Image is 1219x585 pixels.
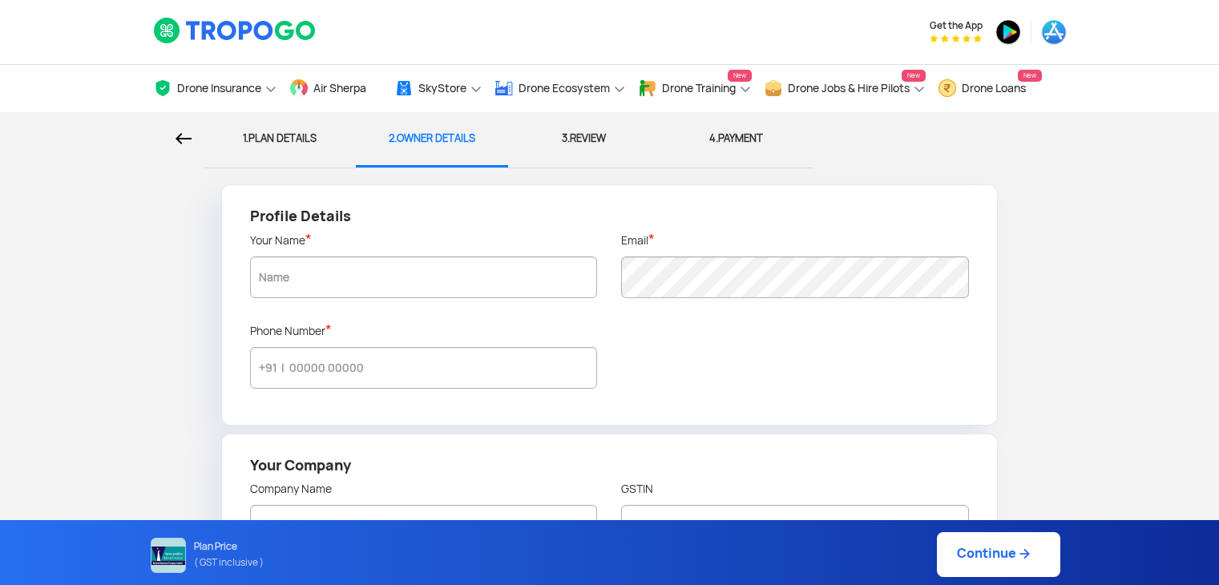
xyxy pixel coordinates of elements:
[243,131,248,145] span: 1.
[562,131,570,145] span: 3.
[313,82,366,95] span: Air Sherpa
[250,232,598,248] p: Your Name
[638,65,752,112] a: Drone TrainingNew
[902,70,926,82] span: New
[494,65,626,112] a: Drone Ecosystem
[621,232,655,248] p: Email
[368,112,496,165] div: OWNER DETAILS
[962,82,1026,95] span: Drone Loans
[394,65,482,112] a: SkyStore
[176,133,192,144] img: Back
[728,70,752,82] span: New
[930,34,982,42] img: App Raking
[250,347,598,389] input: +91 | 00000 00000
[1018,70,1042,82] span: New
[764,65,926,112] a: Drone Jobs & Hire PilotsNew
[194,541,264,552] p: Plan Price
[194,552,264,573] span: ( GST inclusive )
[519,82,610,95] span: Drone Ecosystem
[520,112,648,165] div: REVIEW
[938,65,1042,112] a: Drone LoansNew
[153,17,317,44] img: logoHeader.svg
[250,205,969,228] h4: Profile Details
[250,454,969,477] h4: Your Company
[289,65,382,112] a: Air Sherpa
[418,82,466,95] span: SkyStore
[250,256,598,298] input: Name
[621,481,969,497] p: GSTIN
[995,19,1021,45] img: ic_playstore.png
[153,65,277,112] a: Drone Insurance
[930,19,983,32] span: Get the App
[389,131,397,145] span: 2.
[788,82,910,95] span: Drone Jobs & Hire Pilots
[662,82,736,95] span: Drone Training
[709,131,718,145] span: 4.
[177,82,261,95] span: Drone Insurance
[672,112,801,165] div: PAYMENT
[250,322,332,339] p: Phone Number
[151,538,186,573] img: NATIONAL
[250,481,598,497] p: Company Name
[1041,19,1067,45] img: ic_appstore.png
[216,112,344,165] div: PLAN DETAILS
